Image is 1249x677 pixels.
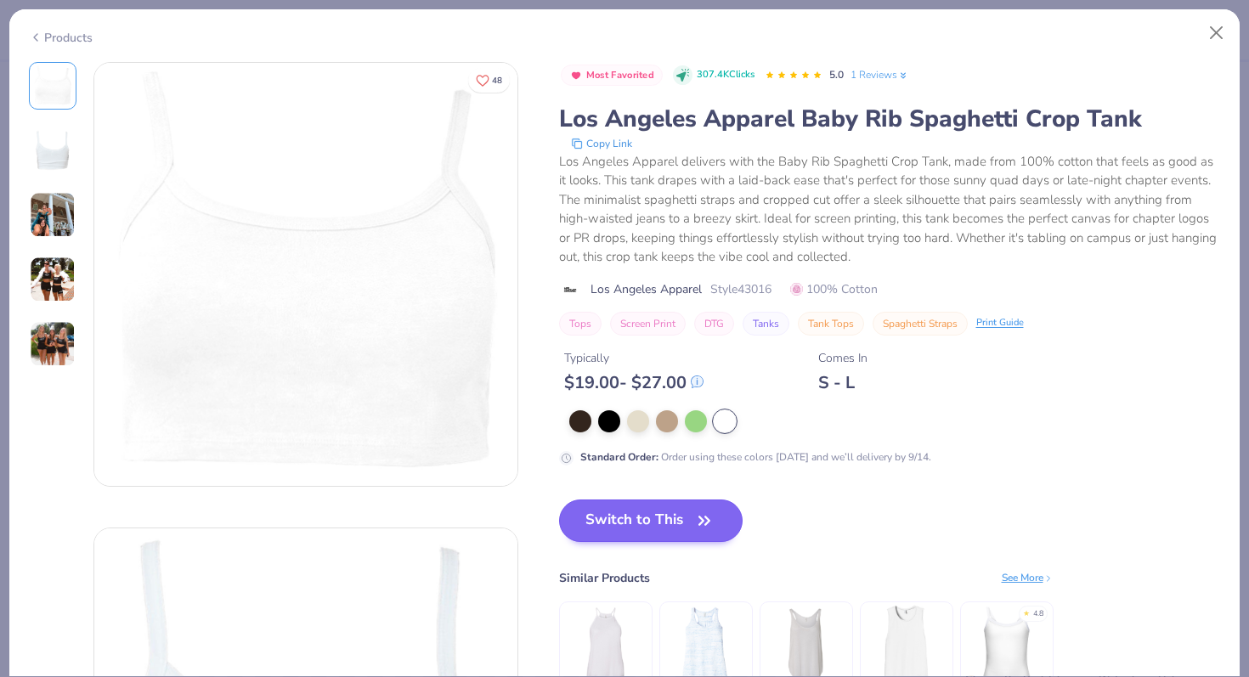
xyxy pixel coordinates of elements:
img: Front [94,63,517,486]
button: Switch to This [559,499,743,542]
div: Order using these colors [DATE] and we’ll delivery by 9/14. [580,449,931,465]
div: ★ [1023,608,1030,615]
span: Style 43016 [710,280,771,298]
div: Products [29,29,93,47]
span: 48 [492,76,502,85]
img: User generated content [30,257,76,302]
button: Tank Tops [798,312,864,336]
button: Spaghetti Straps [873,312,968,336]
button: Close [1201,17,1233,49]
button: Tanks [743,312,789,336]
a: 1 Reviews [851,67,909,82]
span: 307.4K Clicks [697,68,754,82]
div: 4.8 [1033,608,1043,620]
div: 5.0 Stars [765,62,822,89]
div: S - L [818,372,868,393]
div: Los Angeles Apparel Baby Rib Spaghetti Crop Tank [559,103,1221,135]
button: Badge Button [561,65,664,87]
img: Most Favorited sort [569,69,583,82]
div: Los Angeles Apparel delivers with the Baby Rib Spaghetti Crop Tank, made from 100% cotton that fe... [559,152,1221,267]
img: User generated content [30,321,76,367]
button: Screen Print [610,312,686,336]
div: $ 19.00 - $ 27.00 [564,372,704,393]
button: Tops [559,312,602,336]
button: DTG [694,312,734,336]
span: Most Favorited [586,71,654,80]
span: 5.0 [829,68,844,82]
img: User generated content [30,192,76,238]
div: Print Guide [976,316,1024,330]
img: Front [32,65,73,106]
div: Similar Products [559,569,650,587]
img: brand logo [559,283,582,296]
div: Typically [564,349,704,367]
strong: Standard Order : [580,450,658,464]
span: 100% Cotton [790,280,878,298]
img: Back [32,130,73,171]
button: Like [468,68,510,93]
button: copy to clipboard [566,135,637,152]
span: Los Angeles Apparel [591,280,702,298]
div: See More [1002,570,1054,585]
div: Comes In [818,349,868,367]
